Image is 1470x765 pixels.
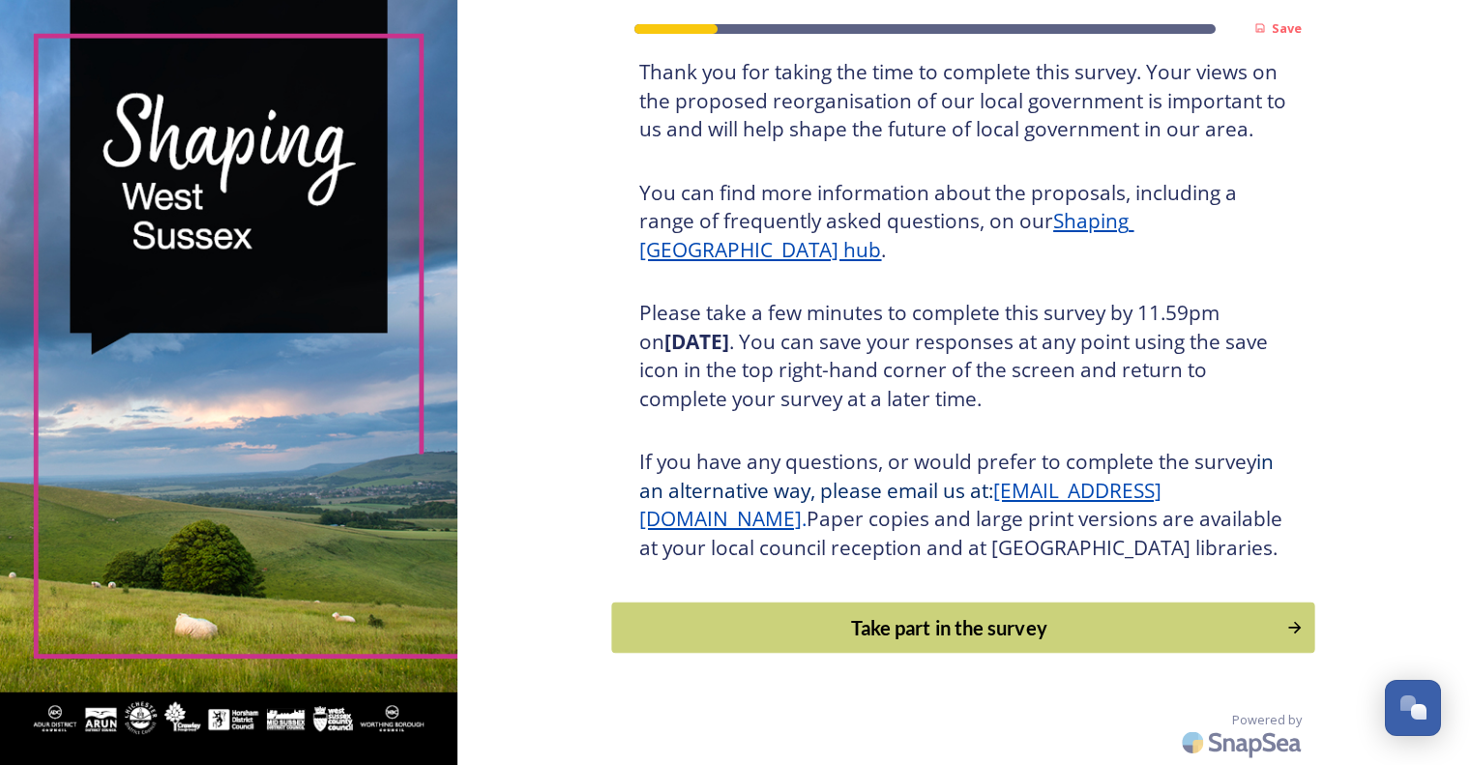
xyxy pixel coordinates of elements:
[802,505,807,532] span: .
[639,179,1287,265] h3: You can find more information about the proposals, including a range of frequently asked question...
[639,448,1279,504] span: in an alternative way, please email us at:
[639,477,1161,533] a: [EMAIL_ADDRESS][DOMAIN_NAME]
[1385,680,1441,736] button: Open Chat
[639,58,1287,144] h3: Thank you for taking the time to complete this survey. Your views on the proposed reorganisation ...
[639,207,1133,263] a: Shaping [GEOGRAPHIC_DATA] hub
[1232,711,1302,729] span: Powered by
[612,603,1315,654] button: Continue
[664,328,729,355] strong: [DATE]
[1272,19,1302,37] strong: Save
[623,613,1277,642] div: Take part in the survey
[1176,720,1311,765] img: SnapSea Logo
[639,448,1287,562] h3: If you have any questions, or would prefer to complete the survey Paper copies and large print ve...
[639,299,1287,413] h3: Please take a few minutes to complete this survey by 11.59pm on . You can save your responses at ...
